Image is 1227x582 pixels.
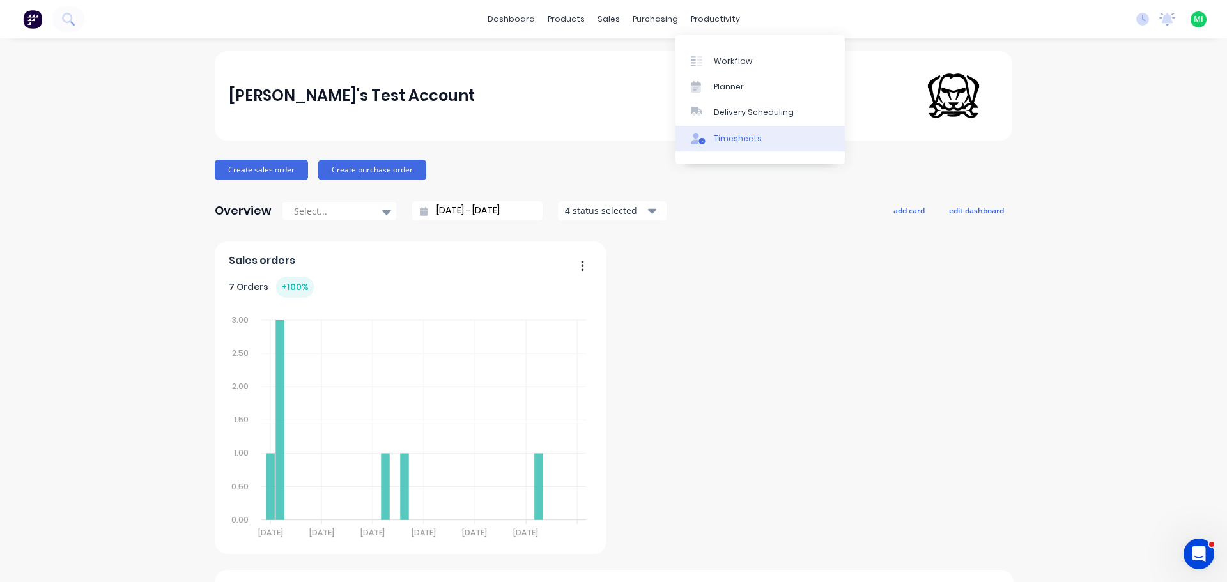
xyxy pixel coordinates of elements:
tspan: 2.50 [231,348,248,358]
span: MI [1194,13,1203,25]
div: Overview [215,198,272,224]
div: 7 Orders [229,277,314,298]
button: edit dashboard [941,202,1012,218]
div: + 100 % [276,277,314,298]
button: Create purchase order [318,160,426,180]
div: Workflow [714,56,752,67]
a: Delivery Scheduling [675,100,845,125]
div: Timesheets [714,133,762,144]
img: Maricar's Test Account [909,51,998,141]
a: Timesheets [675,126,845,151]
div: [PERSON_NAME]'s Test Account [229,83,475,109]
tspan: 3.00 [231,314,248,325]
button: 4 status selected [558,201,667,220]
tspan: [DATE] [309,527,334,538]
iframe: Intercom live chat [1184,539,1214,569]
div: productivity [684,10,746,29]
button: add card [885,202,933,218]
tspan: [DATE] [360,527,385,538]
tspan: 1.50 [233,414,248,425]
span: Sales orders [229,253,295,268]
tspan: [DATE] [514,527,539,538]
a: dashboard [481,10,541,29]
div: 4 status selected [565,204,645,217]
tspan: [DATE] [412,527,436,538]
tspan: 1.00 [233,448,248,459]
tspan: 0.50 [231,481,248,492]
div: sales [591,10,626,29]
button: Create sales order [215,160,308,180]
a: Planner [675,74,845,100]
tspan: [DATE] [463,527,488,538]
div: Delivery Scheduling [714,107,794,118]
div: purchasing [626,10,684,29]
tspan: [DATE] [258,527,282,538]
div: products [541,10,591,29]
div: Planner [714,81,744,93]
a: Workflow [675,48,845,73]
img: Factory [23,10,42,29]
tspan: 0.00 [231,514,248,525]
tspan: 2.00 [231,381,248,392]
